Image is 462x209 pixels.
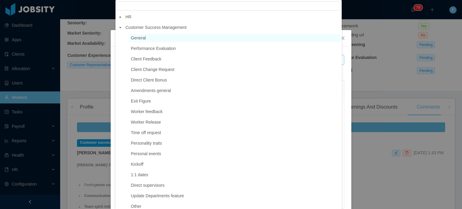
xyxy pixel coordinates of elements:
span: Personal events [131,151,161,156]
span: Direct Client Bonus [129,76,340,84]
span: Exit Figure [129,97,340,105]
span: Direct supervisors [129,181,340,189]
span: Worker Release [129,118,340,126]
input: filter select [117,1,340,11]
span: Direct supervisors [131,183,165,188]
span: Customer Success Management [125,25,186,30]
span: Time off request [131,130,161,135]
span: 1:1 dates [131,172,148,177]
i: icon: close [340,36,345,41]
span: Update Departments feature [131,193,184,198]
span: Amendments general [131,88,171,93]
span: Personal events [129,150,340,158]
span: Other [131,204,141,209]
span: Worker feedback [131,109,163,114]
span: HR [124,13,340,21]
span: Kickoff [131,162,143,167]
span: Time off request [129,129,340,137]
span: Performance Evaluation [129,45,340,53]
span: Exit Figure [131,99,151,103]
span: 1:1 dates [129,171,340,179]
i: icon: caret-down [119,26,122,29]
span: Update Departments feature [129,192,340,200]
span: Client Change Request [131,67,174,72]
span: Client Feedback [131,57,161,61]
span: HR [125,14,131,19]
i: icon: caret-down [119,16,122,19]
span: Performance Evaluation [131,46,176,51]
span: Amendments general [129,87,340,95]
span: Personality traits [131,141,162,146]
span: General [131,35,146,40]
span: Worker feedback [129,108,340,116]
span: Direct Client Bonus [131,78,167,82]
span: Worker Release [131,120,161,124]
span: Kickoff [129,160,340,168]
button: Close [334,30,351,47]
span: General [129,34,340,42]
span: Customer Success Management [124,23,340,32]
span: Client Feedback [129,55,340,63]
span: Personality traits [129,139,340,147]
span: Client Change Request [129,66,340,74]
